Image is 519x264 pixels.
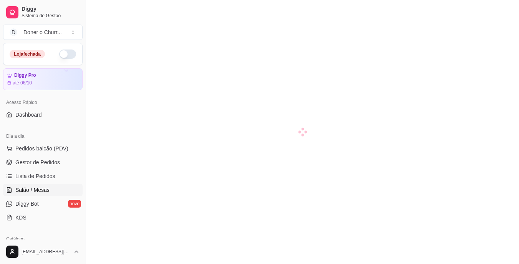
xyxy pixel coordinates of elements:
span: Pedidos balcão (PDV) [15,145,68,152]
a: Diggy Proaté 06/10 [3,68,83,90]
button: Select a team [3,25,83,40]
button: Alterar Status [59,49,76,59]
a: Diggy Botnovo [3,198,83,210]
div: Doner o Churr ... [23,28,62,36]
button: Pedidos balcão (PDV) [3,142,83,155]
a: Dashboard [3,109,83,121]
span: Diggy [22,6,80,13]
span: D [10,28,17,36]
span: Diggy Bot [15,200,39,208]
article: até 06/10 [13,80,32,86]
span: Dashboard [15,111,42,119]
a: Gestor de Pedidos [3,156,83,168]
div: Loja fechada [10,50,45,58]
span: Salão / Mesas [15,186,50,194]
a: DiggySistema de Gestão [3,3,83,21]
span: Sistema de Gestão [22,13,80,19]
a: Lista de Pedidos [3,170,83,182]
a: KDS [3,211,83,224]
article: Diggy Pro [14,73,36,78]
button: [EMAIL_ADDRESS][DOMAIN_NAME] [3,243,83,261]
div: Dia a dia [3,130,83,142]
span: [EMAIL_ADDRESS][DOMAIN_NAME] [22,249,70,255]
span: Lista de Pedidos [15,172,55,180]
div: Catálogo [3,233,83,245]
a: Salão / Mesas [3,184,83,196]
div: Acesso Rápido [3,96,83,109]
span: Gestor de Pedidos [15,158,60,166]
span: KDS [15,214,27,221]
